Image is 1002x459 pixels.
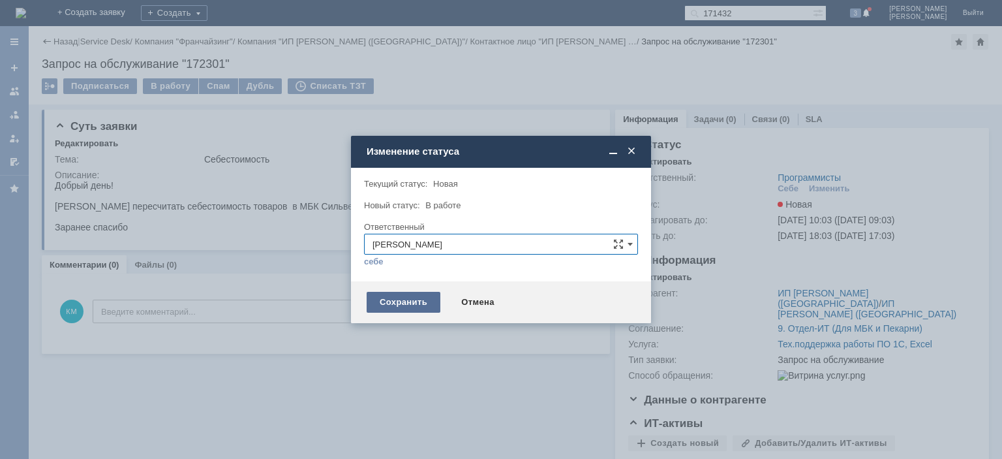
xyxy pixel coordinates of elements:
[364,257,384,267] a: себе
[364,179,427,189] label: Текущий статус:
[425,200,461,210] span: В работе
[364,223,635,231] div: Ответственный
[607,146,620,157] span: Свернуть (Ctrl + M)
[625,146,638,157] span: Закрыть
[364,200,420,210] label: Новый статус:
[613,239,624,249] span: Сложная форма
[367,146,638,157] div: Изменение статуса
[433,179,458,189] span: Новая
